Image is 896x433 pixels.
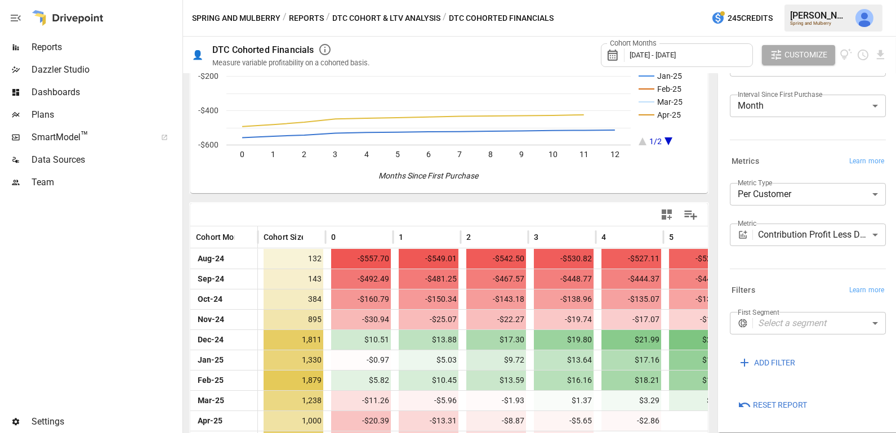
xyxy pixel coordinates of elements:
span: -$530.82 [534,249,594,269]
span: -$138.96 [534,289,594,309]
label: Interval Since First Purchase [738,90,822,99]
div: [PERSON_NAME] [790,10,849,21]
span: Oct-24 [196,289,224,309]
span: $23.61 [669,330,729,350]
span: $1.37 [534,391,594,410]
h6: Metrics [732,155,759,168]
span: Reports [32,41,180,54]
span: 5 [669,231,674,243]
span: 0 [331,231,336,243]
label: Metric Type [738,178,773,188]
em: Select a segment [758,318,826,328]
span: -$8.87 [466,411,526,431]
span: $19.72 [669,370,729,390]
button: Sort [236,229,252,245]
span: -$15.19 [669,310,729,329]
span: $5.03 [399,350,458,370]
span: 1,238 [264,391,323,410]
span: -$549.01 [399,249,458,269]
span: Customize [784,48,827,62]
span: -$557.70 [331,249,391,269]
span: Reset Report [753,398,807,412]
text: 6 [426,150,431,159]
text: 12 [610,150,619,159]
button: DTC Cohort & LTV Analysis [332,11,440,25]
label: First Segment [738,307,779,317]
div: Month [730,95,886,117]
span: Data Sources [32,153,180,167]
text: -$600 [198,140,219,149]
button: Manage Columns [678,202,703,227]
span: -$30.94 [331,310,391,329]
text: Months Since First Purchase [379,171,480,180]
text: Feb-25 [657,84,681,93]
text: 1/2 [649,137,662,146]
span: -$22.27 [466,310,526,329]
span: -$11.26 [331,391,391,410]
span: $5.82 [331,370,391,390]
span: Learn more [849,156,884,167]
span: 245 Credits [728,11,773,25]
span: Plans [32,108,180,122]
span: 1,879 [264,370,323,390]
span: SmartModel [32,131,149,144]
span: 1,330 [264,350,323,370]
span: -$160.79 [331,289,391,309]
span: Mar-25 [196,391,226,410]
span: Team [32,176,180,189]
span: 1 [399,231,403,243]
button: ADD FILTER [730,352,803,373]
text: Jan-25 [657,72,682,81]
button: Schedule report [857,48,870,61]
h6: Filters [732,284,755,297]
span: Apr-25 [196,411,224,431]
text: 2 [302,150,306,159]
span: $17.16 [601,350,661,370]
span: -$25.07 [399,310,458,329]
button: Reports [289,11,324,25]
span: 4 [601,231,606,243]
text: 9 [519,150,524,159]
button: Sort [404,229,420,245]
span: -$17.07 [601,310,661,329]
span: -$440.63 [669,269,729,289]
span: Settings [32,415,180,428]
span: [DATE] - [DATE] [630,51,676,59]
text: 0 [240,150,244,159]
span: $10.51 [331,330,391,350]
span: 384 [264,289,323,309]
span: -$2.86 [601,411,661,431]
span: -$481.25 [399,269,458,289]
button: Sort [337,229,353,245]
span: -$1.93 [466,391,526,410]
span: ™ [81,129,88,143]
text: 7 [457,150,462,159]
text: -$400 [198,106,219,115]
span: $18.21 [601,370,661,390]
button: Sort [675,229,690,245]
span: -$525.60 [669,249,729,269]
span: ADD FILTER [754,356,795,370]
span: 895 [264,310,323,329]
button: Customize [762,45,835,65]
text: 8 [488,150,493,159]
span: Jan-25 [196,350,225,370]
span: -$13.31 [399,411,458,431]
span: 132 [264,249,323,269]
span: Nov-24 [196,310,226,329]
span: -$527.11 [601,249,661,269]
span: Dashboards [32,86,180,99]
text: 11 [579,150,589,159]
text: 1 [271,150,275,159]
span: $9.72 [466,350,526,370]
span: $13.88 [399,330,458,350]
div: / [443,11,447,25]
span: $16.16 [534,370,594,390]
div: / [283,11,287,25]
text: Apr-25 [657,110,681,119]
span: Sep-24 [196,269,226,289]
span: $13.59 [466,370,526,390]
div: Spring and Mulberry [790,21,849,26]
span: -$0.97 [331,350,391,370]
span: -$444.37 [601,269,661,289]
